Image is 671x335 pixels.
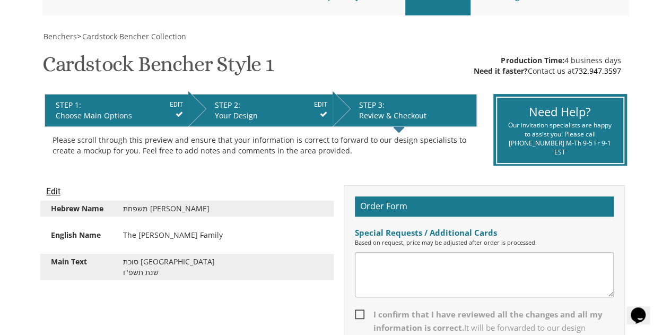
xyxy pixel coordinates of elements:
[42,53,274,84] h1: Cardstock Bencher Style 1
[574,66,621,76] a: 732.947.3597
[115,203,331,214] div: משפחת [PERSON_NAME]
[355,196,614,217] h2: Order Form
[474,55,621,76] div: 4 business days Contact us at
[505,104,615,120] div: Need Help?
[355,227,614,238] div: Special Requests / Additional Cards
[501,55,564,65] span: Production Time:
[359,110,471,121] div: Review & Checkout
[43,203,115,214] div: Hebrew Name
[474,66,527,76] span: Need it faster?
[115,256,331,278] div: סוכת [GEOGRAPHIC_DATA] שנת תשפ"ו
[215,100,327,110] div: STEP 2:
[42,31,77,41] a: Benchers
[215,110,327,121] div: Your Design
[56,100,184,110] div: STEP 1:
[314,100,327,109] input: EDIT
[359,100,471,110] div: STEP 3:
[81,31,186,41] a: Cardstock Bencher Collection
[170,100,183,109] input: EDIT
[626,293,660,324] iframe: chat widget
[115,230,331,240] div: The [PERSON_NAME] Family
[505,121,615,157] div: Our invitation specialists are happy to assist you! Please call [PHONE_NUMBER] M-Th 9-5 Fr 9-1 EST
[82,31,186,41] span: Cardstock Bencher Collection
[355,238,614,247] div: Based on request, price may be adjusted after order is processed.
[43,256,115,267] div: Main Text
[46,185,60,198] input: Edit
[43,31,77,41] span: Benchers
[77,31,186,41] span: >
[56,110,184,121] div: Choose Main Options
[53,135,469,156] div: Please scroll through this preview and ensure that your information is correct to forward to our ...
[43,230,115,240] div: English Name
